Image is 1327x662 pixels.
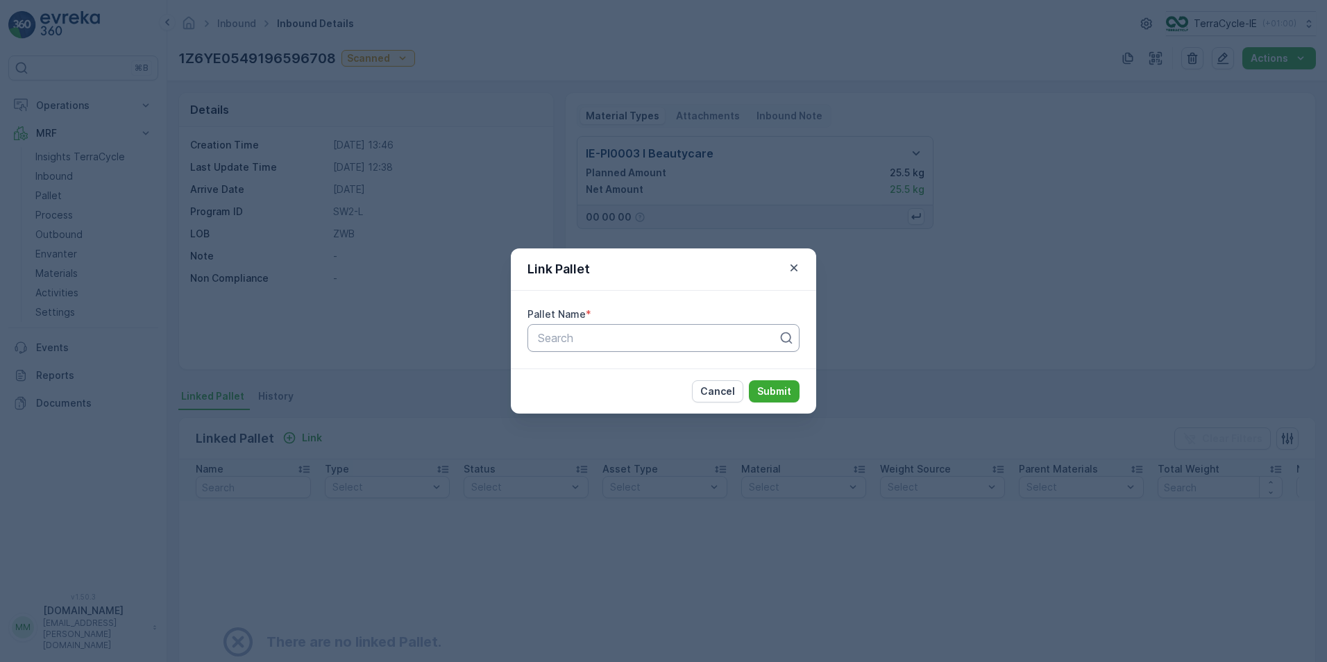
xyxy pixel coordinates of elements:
[538,330,778,346] p: Search
[527,308,586,320] label: Pallet Name
[757,384,791,398] p: Submit
[749,380,800,402] button: Submit
[527,260,590,279] p: Link Pallet
[692,380,743,402] button: Cancel
[700,384,735,398] p: Cancel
